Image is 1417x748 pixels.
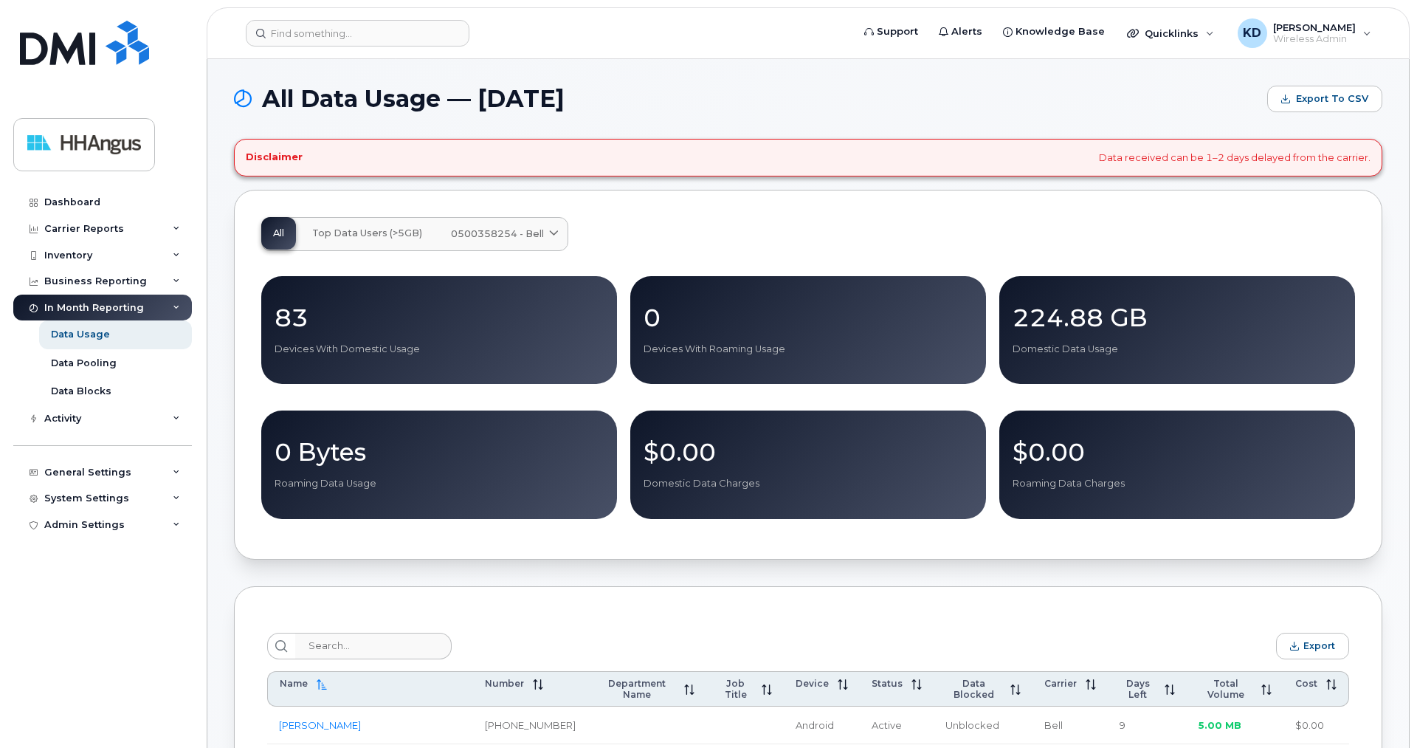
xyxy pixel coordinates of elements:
td: $0.00 [1283,707,1349,745]
p: Roaming Data Usage [275,477,604,490]
p: Devices With Roaming Usage [644,343,973,356]
span: Name [280,678,308,689]
td: [PHONE_NUMBER] [473,707,587,745]
span: All Data Usage — [DATE] [262,88,565,110]
h4: Disclaimer [246,151,303,163]
p: Domestic Data Usage [1013,343,1342,356]
p: Domestic Data Charges [644,477,973,490]
div: Data received can be 1–2 days delayed from the carrier. [234,139,1382,176]
a: [PERSON_NAME] [279,719,361,731]
p: 224.88 GB [1013,304,1342,331]
input: Search... [295,633,452,659]
p: $0.00 [1013,439,1342,465]
span: Job Title [718,678,753,700]
span: Status [872,678,903,689]
span: Device [796,678,829,689]
button: Export [1276,633,1349,659]
td: Active [860,707,934,745]
span: Export to CSV [1296,92,1368,106]
p: $0.00 [644,439,973,465]
p: Devices With Domestic Usage [275,343,604,356]
span: Cost [1295,678,1317,689]
span: Data Blocked [945,678,1001,700]
span: Top Data Users (>5GB) [312,227,422,239]
span: Department Name [599,678,675,700]
span: Number [485,678,524,689]
td: Android [784,707,860,745]
button: Export to CSV [1267,86,1382,112]
a: 0500358254 - Bell [439,218,568,250]
p: 0 [644,304,973,331]
span: 5.00 MB [1199,719,1241,731]
span: Export [1303,640,1335,651]
span: Carrier [1044,678,1077,689]
span: Days Left [1120,678,1156,700]
p: Roaming Data Charges [1013,477,1342,490]
span: 0500358254 - Bell [451,227,544,241]
p: 0 Bytes [275,439,604,465]
td: 9 [1108,707,1187,745]
td: Unblocked [934,707,1032,745]
p: 83 [275,304,604,331]
span: Total Volume [1199,678,1252,700]
td: Bell [1032,707,1108,745]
